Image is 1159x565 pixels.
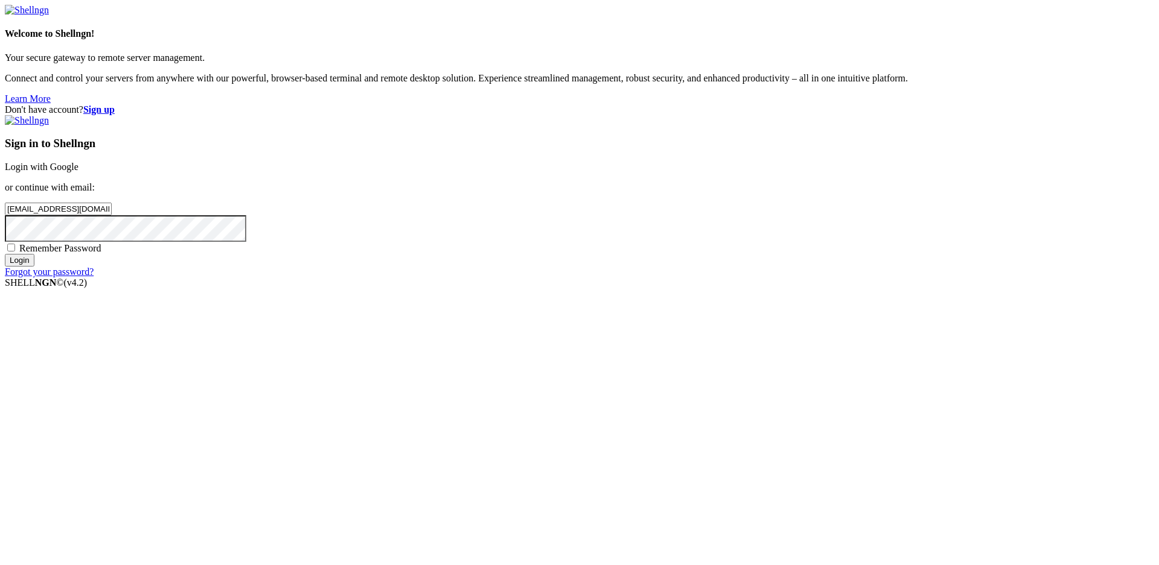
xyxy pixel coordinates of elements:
[5,28,1154,39] h4: Welcome to Shellngn!
[5,162,78,172] a: Login with Google
[5,137,1154,150] h3: Sign in to Shellngn
[5,267,94,277] a: Forgot your password?
[5,203,112,215] input: Email address
[5,73,1154,84] p: Connect and control your servers from anywhere with our powerful, browser-based terminal and remo...
[5,254,34,267] input: Login
[5,115,49,126] img: Shellngn
[7,244,15,251] input: Remember Password
[5,277,87,288] span: SHELL ©
[5,182,1154,193] p: or continue with email:
[5,93,51,104] a: Learn More
[64,277,88,288] span: 4.2.0
[19,243,101,253] span: Remember Password
[35,277,57,288] b: NGN
[5,52,1154,63] p: Your secure gateway to remote server management.
[83,104,115,115] a: Sign up
[5,5,49,16] img: Shellngn
[5,104,1154,115] div: Don't have account?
